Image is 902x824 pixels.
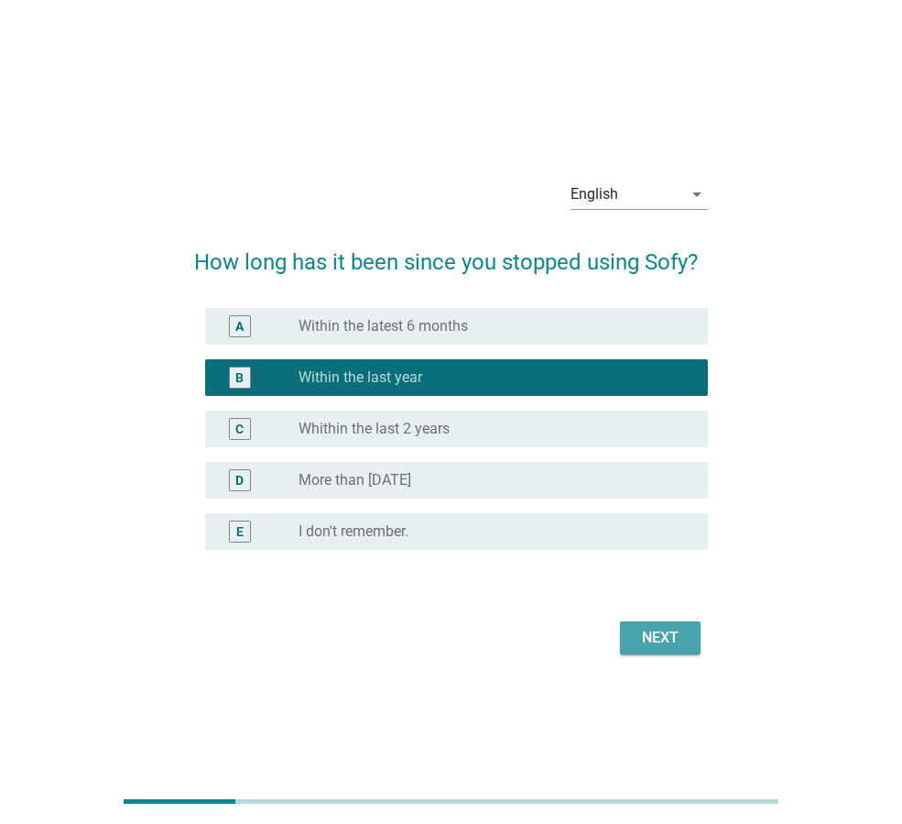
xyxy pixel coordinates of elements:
[235,368,244,387] div: B
[299,471,411,489] label: More than [DATE]
[299,522,408,541] label: I don't remember.
[571,186,618,203] div: English
[235,470,244,489] div: D
[236,522,244,541] div: E
[299,368,422,387] label: Within the last year
[235,316,244,335] div: A
[686,183,708,205] i: arrow_drop_down
[194,227,708,279] h2: How long has it been since you stopped using Sofy?
[299,317,468,335] label: Within the latest 6 months
[299,420,450,438] label: Whithin the last 2 years
[620,621,701,654] button: Next
[235,419,244,438] div: C
[635,627,686,649] div: Next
